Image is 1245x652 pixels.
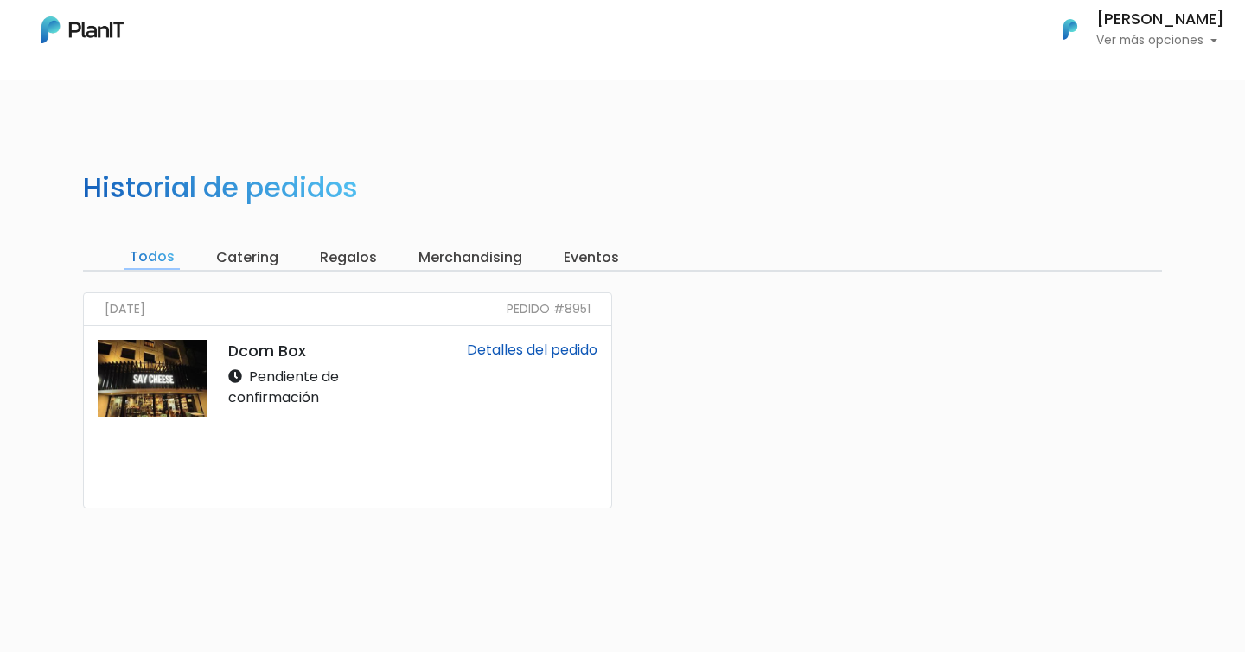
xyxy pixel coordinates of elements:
img: thumb_WhatsApp_Image_2024-05-31_at_10.12.15.jpeg [98,340,207,417]
h2: Historial de pedidos [83,171,358,204]
p: Ver más opciones [1096,35,1224,47]
p: Dcom Box [228,340,381,362]
a: Detalles del pedido [467,340,597,360]
small: [DATE] [105,300,145,318]
p: Pendiente de confirmación [228,367,381,408]
img: PlanIt Logo [41,16,124,43]
small: Pedido #8951 [507,300,591,318]
input: Regalos [315,246,382,270]
input: Eventos [559,246,624,270]
input: Todos [124,246,180,270]
button: PlanIt Logo [PERSON_NAME] Ver más opciones [1041,7,1224,52]
img: PlanIt Logo [1051,10,1089,48]
input: Merchandising [413,246,527,270]
input: Catering [211,246,284,270]
h6: [PERSON_NAME] [1096,12,1224,28]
